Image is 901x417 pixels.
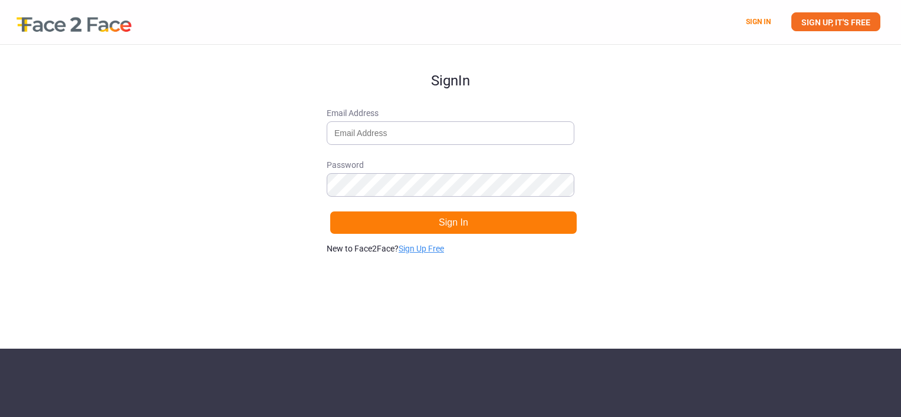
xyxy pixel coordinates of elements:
[327,173,574,197] input: Password
[330,211,577,234] button: Sign In
[399,244,444,253] a: Sign Up Free
[327,159,574,171] span: Password
[327,45,574,88] h1: Sign In
[791,12,880,31] a: SIGN UP, IT'S FREE
[327,243,574,254] p: New to Face2Face?
[327,107,574,119] span: Email Address
[327,121,574,145] input: Email Address
[746,18,771,26] a: SIGN IN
